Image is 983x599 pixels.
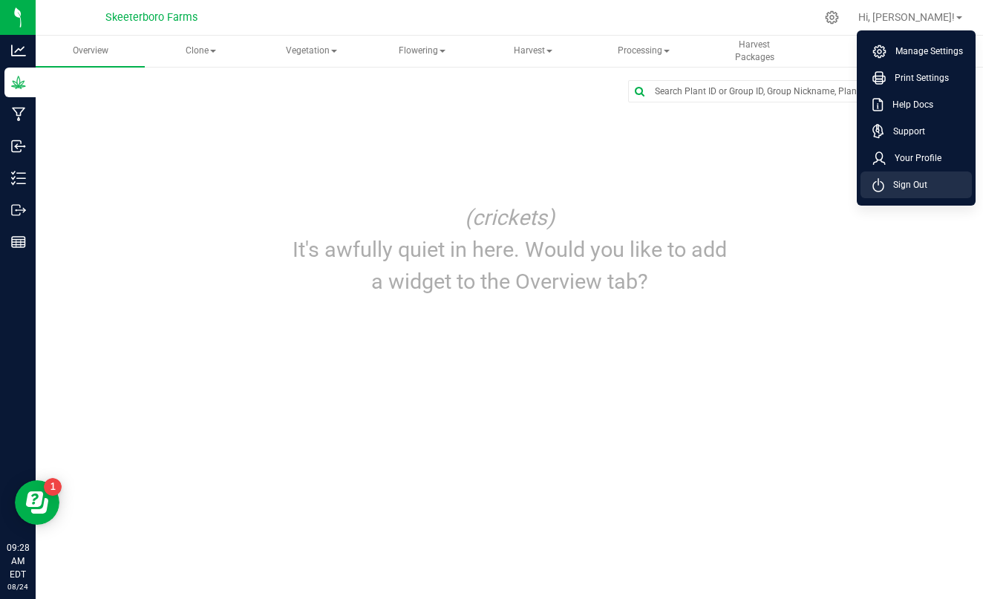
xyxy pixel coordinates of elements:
[11,139,26,154] inline-svg: Inbound
[884,177,927,192] span: Sign Out
[291,234,728,298] p: It's awfully quiet in here. Would you like to add a widget to the Overview tab?
[872,124,966,139] a: Support
[884,97,933,112] span: Help Docs
[146,36,255,67] a: Clone
[886,151,941,166] span: Your Profile
[480,36,587,66] span: Harvest
[15,480,59,525] iframe: Resource center
[465,205,555,230] i: (crickets)
[105,11,197,24] span: Skeeterboro Farms
[7,581,29,592] p: 08/24
[701,39,809,64] span: Harvest Packages
[886,71,949,85] span: Print Settings
[858,11,955,23] span: Hi, [PERSON_NAME]!
[368,36,476,66] span: Flowering
[860,171,972,198] li: Sign Out
[36,36,145,67] a: Overview
[872,97,966,112] a: Help Docs
[11,75,26,90] inline-svg: Grow
[700,36,809,67] a: Harvest Packages
[258,36,365,66] span: Vegetation
[479,36,588,67] a: Harvest
[590,36,699,67] a: Processing
[590,36,698,66] span: Processing
[11,171,26,186] inline-svg: Inventory
[257,36,366,67] a: Vegetation
[44,478,62,496] iframe: Resource center unread badge
[7,541,29,581] p: 09:28 AM EDT
[886,44,963,59] span: Manage Settings
[629,81,930,102] input: Search Plant ID or Group ID, Group Nickname, Plant Batch ID...
[11,107,26,122] inline-svg: Manufacturing
[147,36,255,66] span: Clone
[11,203,26,217] inline-svg: Outbound
[11,235,26,249] inline-svg: Reports
[53,45,128,57] span: Overview
[11,43,26,58] inline-svg: Analytics
[884,124,925,139] span: Support
[368,36,477,67] a: Flowering
[823,10,841,24] div: Manage settings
